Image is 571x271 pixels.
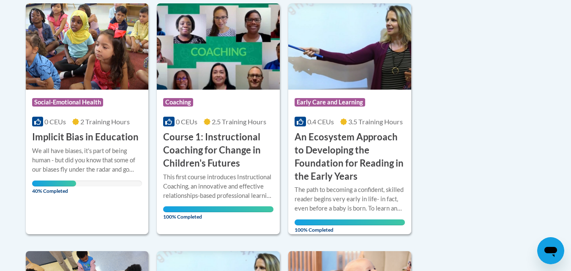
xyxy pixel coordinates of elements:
span: 40% Completed [32,181,76,194]
h3: An Ecosystem Approach to Developing the Foundation for Reading in the Early Years [295,131,405,183]
div: The path to becoming a confident, skilled reader begins very early in life- in fact, even before ... [295,185,405,213]
span: 2 Training Hours [80,118,130,126]
iframe: Button to launch messaging window, conversation in progress [537,237,564,264]
div: Your progress [32,181,76,186]
img: Course Logo [157,3,280,90]
span: Coaching [163,98,193,107]
div: We all have biases, it's part of being human - but did you know that some of our biases fly under... [32,146,142,174]
img: Course Logo [26,3,149,90]
span: 2.5 Training Hours [212,118,266,126]
div: Your progress [295,219,405,225]
a: Course LogoCoaching0 CEUs2.5 Training Hours Course 1: Instructional Coaching for Change in Childr... [157,3,280,234]
span: Early Care and Learning [295,98,365,107]
span: 0 CEUs [44,118,66,126]
a: Course LogoSocial-Emotional Health0 CEUs2 Training Hours Implicit Bias in EducationWe all have bi... [26,3,149,234]
div: This first course introduces Instructional Coaching, an innovative and effective relationships-ba... [163,172,273,200]
span: 0 CEUs [176,118,197,126]
a: Course LogoEarly Care and Learning0.4 CEUs3.5 Training Hours An Ecosystem Approach to Developing ... [288,3,411,234]
div: Your progress [163,206,273,212]
h3: Implicit Bias in Education [32,131,139,144]
img: Course Logo [288,3,411,90]
span: 3.5 Training Hours [348,118,403,126]
span: Social-Emotional Health [32,98,103,107]
span: 0.4 CEUs [307,118,334,126]
span: 100% Completed [295,219,405,233]
h3: Course 1: Instructional Coaching for Change in Children's Futures [163,131,273,170]
span: 100% Completed [163,206,273,220]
